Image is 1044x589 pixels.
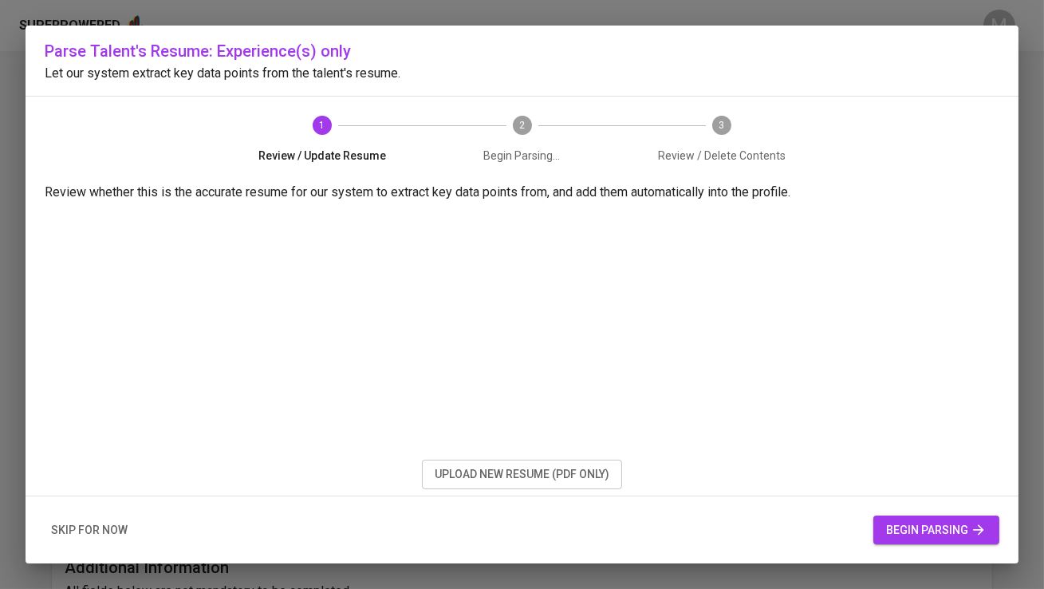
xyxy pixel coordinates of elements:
[45,38,999,64] h6: Parse Talent's Resume: Experience(s) only
[229,148,416,164] span: Review / Update Resume
[873,516,999,545] button: begin parsing
[45,64,999,83] p: Let our system extract key data points from the talent's resume.
[45,208,999,528] iframe: ce025fad0b1ce866c070a352850f22a9.pdf
[45,183,999,202] p: Review whether this is the accurate resume for our system to extract key data points from, and ad...
[628,148,816,164] span: Review / Delete Contents
[428,148,616,164] span: Begin Parsing...
[719,120,725,131] text: 3
[51,520,128,540] span: skip for now
[319,120,325,131] text: 1
[886,520,987,540] span: begin parsing
[519,120,525,131] text: 2
[435,464,609,484] span: upload new resume (pdf only)
[422,460,622,489] button: upload new resume (pdf only)
[45,516,134,545] button: skip for now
